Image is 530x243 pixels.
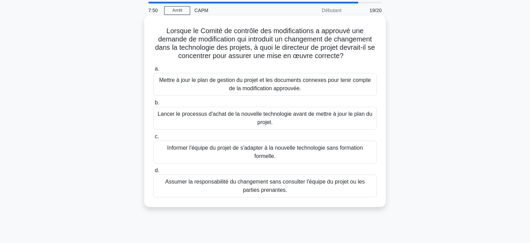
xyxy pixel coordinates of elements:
[285,3,345,17] div: Débutant
[153,73,377,96] div: Mettre à jour le plan de gestion du projet et les documents connexes pour tenir compte de la modi...
[155,167,159,173] span: d.
[155,100,159,105] span: b.
[153,141,377,163] div: Informer l'équipe du projet de s'adapter à la nouvelle technologie sans formation formelle.
[155,66,159,72] span: a.
[144,3,164,17] div: 7:50
[153,107,377,130] div: Lancer le processus d'achat de la nouvelle technologie avant de mettre à jour le plan du projet.
[190,3,285,17] div: CAPM
[345,3,386,17] div: 19/20
[153,175,377,197] div: Assumer la responsabilité du changement sans consulter l'équipe du projet ou les parties prenantes.
[153,27,377,60] h5: Lorsque le Comité de contrôle des modifications a approuvé une demande de modification qui introd...
[164,6,190,15] a: Arrêt
[155,133,159,139] span: c.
